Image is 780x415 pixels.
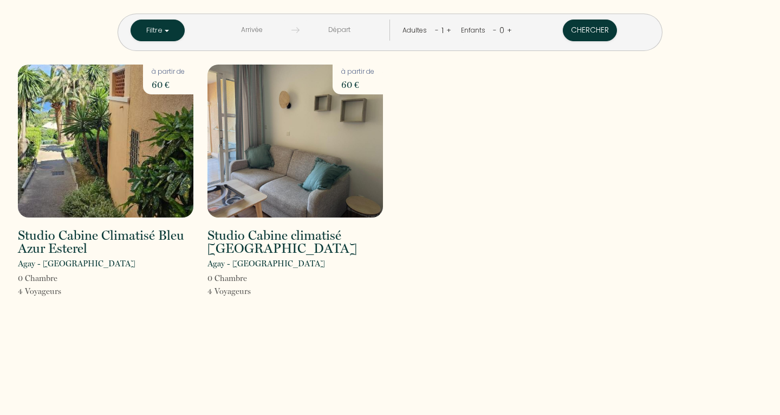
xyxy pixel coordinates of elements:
a: - [435,25,439,35]
span: s [58,286,61,296]
div: 0 [497,22,507,39]
input: Départ [300,20,379,41]
a: - [493,25,497,35]
p: à partir de [341,67,374,77]
span: s [248,286,251,296]
p: 0 Chambre [18,272,61,285]
button: Filtre [131,20,185,41]
img: rental-image [18,65,193,218]
div: Adultes [402,25,431,36]
p: 60 € [152,77,185,92]
p: Agay - [GEOGRAPHIC_DATA] [18,257,135,270]
input: Arrivée [212,20,291,41]
h2: Studio Cabine Climatisé Bleu Azur Esterel [18,229,193,255]
img: rental-image [207,65,383,218]
button: Chercher [563,20,617,41]
p: 4 Voyageur [18,285,61,298]
a: + [507,25,512,35]
img: guests [291,26,300,34]
div: 1 [439,22,446,39]
p: 4 Voyageur [207,285,251,298]
p: 0 Chambre [207,272,251,285]
h2: Studio Cabine climatisé [GEOGRAPHIC_DATA] [207,229,383,255]
a: + [446,25,451,35]
iframe: Chat [734,366,772,407]
p: à partir de [152,67,185,77]
p: 60 € [341,77,374,92]
div: Enfants [461,25,489,36]
p: Agay - [GEOGRAPHIC_DATA] [207,257,325,270]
